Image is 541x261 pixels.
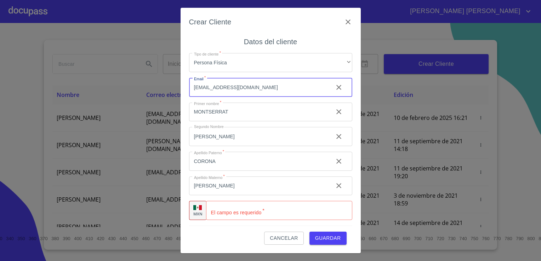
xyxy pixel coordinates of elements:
button: clear input [330,103,347,120]
button: Cancelar [264,232,303,245]
button: clear input [330,177,347,194]
div: Persona Física [189,53,352,72]
img: R93DlvwvvjP9fbrDwZeCRYBHk45OWMq+AAOlFVsxT89f82nwPLnD58IP7+ANJEaWYhP0Tx8kkA0WlQMPQsAAgwAOmBj20AXj6... [193,205,202,210]
span: Cancelar [270,234,298,243]
button: clear input [330,79,347,96]
h6: Crear Cliente [189,16,232,28]
button: Guardar [309,232,347,245]
button: clear input [330,153,347,170]
h6: Datos del cliente [244,36,297,47]
p: MXN [193,211,203,216]
button: clear input [330,128,347,145]
span: Guardar [315,234,341,243]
